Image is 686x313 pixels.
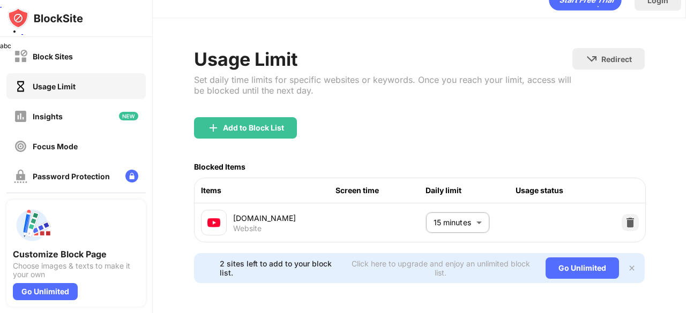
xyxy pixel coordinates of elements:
[516,185,606,196] div: Usage status
[13,206,51,245] img: push-custom-page.svg
[601,55,632,64] div: Redirect
[14,80,27,93] img: time-usage-on.svg
[426,185,516,196] div: Daily limit
[348,259,533,277] div: Click here to upgrade and enjoy an unlimited block list.
[14,110,27,123] img: insights-off.svg
[33,52,73,61] div: Block Sites
[13,262,139,279] div: Choose images & texts to make it your own
[8,7,83,29] img: logo-blocksite.svg
[194,162,245,171] div: Blocked Items
[233,224,262,233] div: Website
[194,74,572,96] div: Set daily time limits for specific websites or keywords. Once you reach your limit, access will b...
[33,82,76,91] div: Usage Limit
[207,216,220,229] img: favicons
[13,283,78,300] div: Go Unlimited
[14,170,27,183] img: password-protection-off.svg
[14,140,27,153] img: focus-off.svg
[434,217,472,228] p: 15 minutes
[33,172,110,181] div: Password Protection
[33,142,78,151] div: Focus Mode
[13,249,139,259] div: Customize Block Page
[33,112,63,121] div: Insights
[14,50,27,63] img: block-off.svg
[546,257,619,279] div: Go Unlimited
[628,264,636,272] img: x-button.svg
[233,212,335,224] div: [DOMAIN_NAME]
[201,185,335,196] div: Items
[119,112,138,120] img: new-icon.svg
[223,124,284,132] div: Add to Block List
[125,170,138,182] img: lock-menu.svg
[335,185,426,196] div: Screen time
[220,259,342,277] div: 2 sites left to add to your block list.
[194,48,572,70] div: Usage Limit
